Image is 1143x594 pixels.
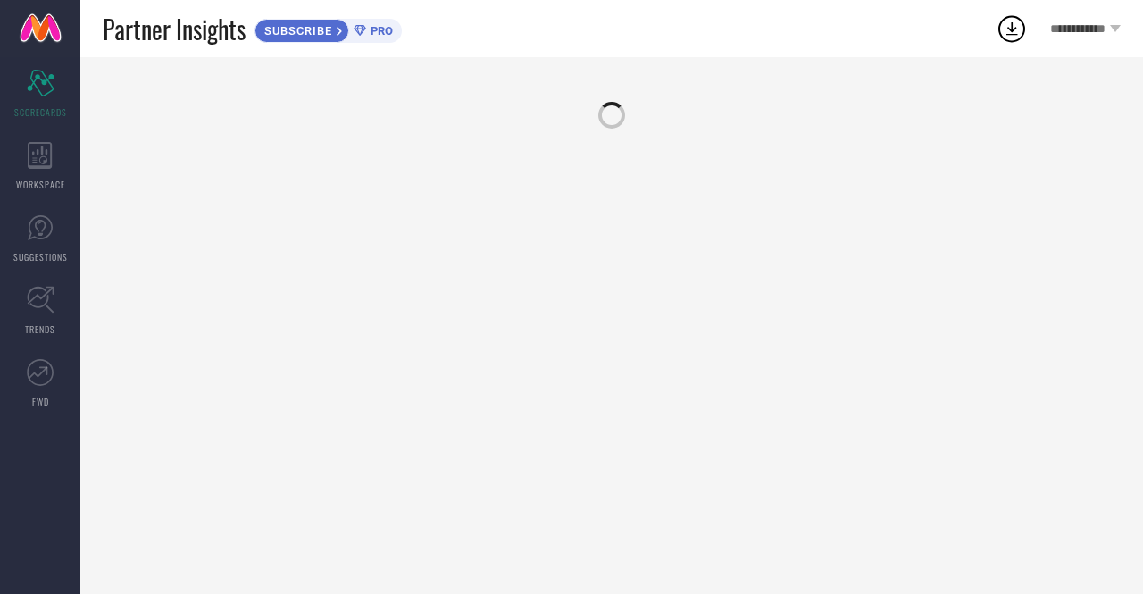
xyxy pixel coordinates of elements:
[16,178,65,191] span: WORKSPACE
[255,24,337,38] span: SUBSCRIBE
[996,13,1028,45] div: Open download list
[103,11,246,47] span: Partner Insights
[366,24,393,38] span: PRO
[32,395,49,408] span: FWD
[25,322,55,336] span: TRENDS
[14,105,67,119] span: SCORECARDS
[254,14,402,43] a: SUBSCRIBEPRO
[13,250,68,264] span: SUGGESTIONS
